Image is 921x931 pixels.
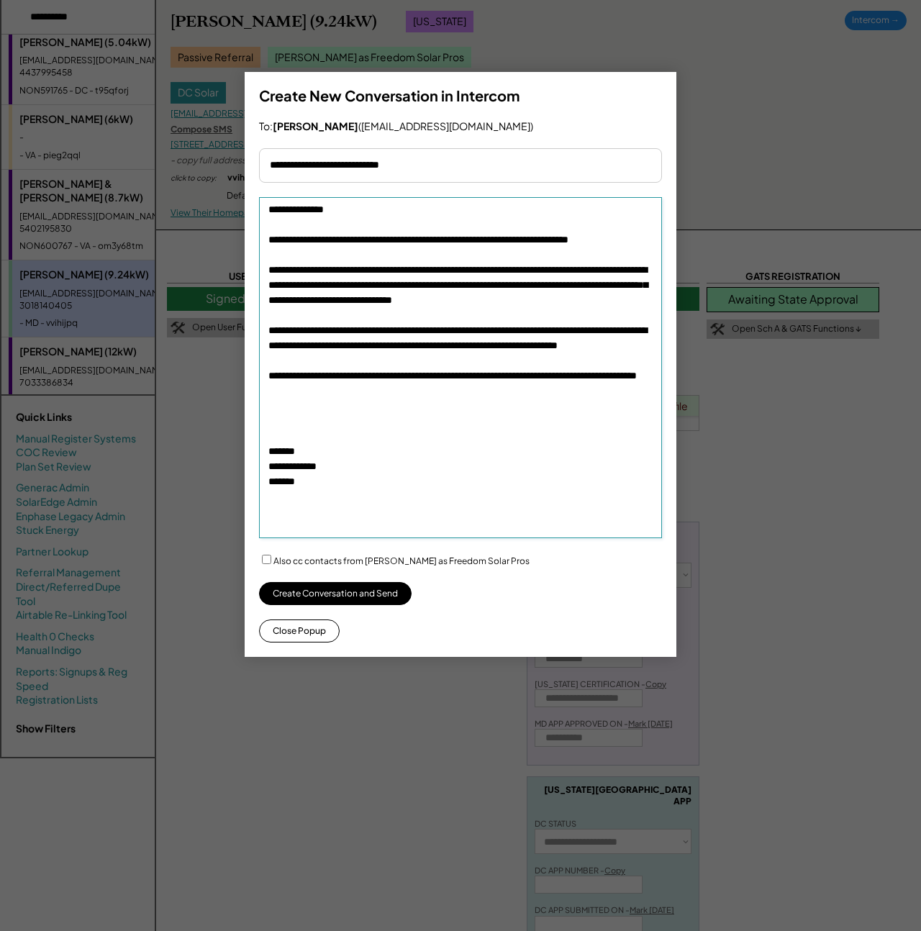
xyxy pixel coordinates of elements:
button: Create Conversation and Send [259,582,412,605]
h3: Create New Conversation in Intercom [259,86,520,105]
label: Also cc contacts from [PERSON_NAME] as Freedom Solar Pros [273,555,530,566]
button: Close Popup [259,619,340,642]
strong: [PERSON_NAME] [273,119,358,132]
div: To: ([EMAIL_ADDRESS][DOMAIN_NAME]) [259,119,533,134]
